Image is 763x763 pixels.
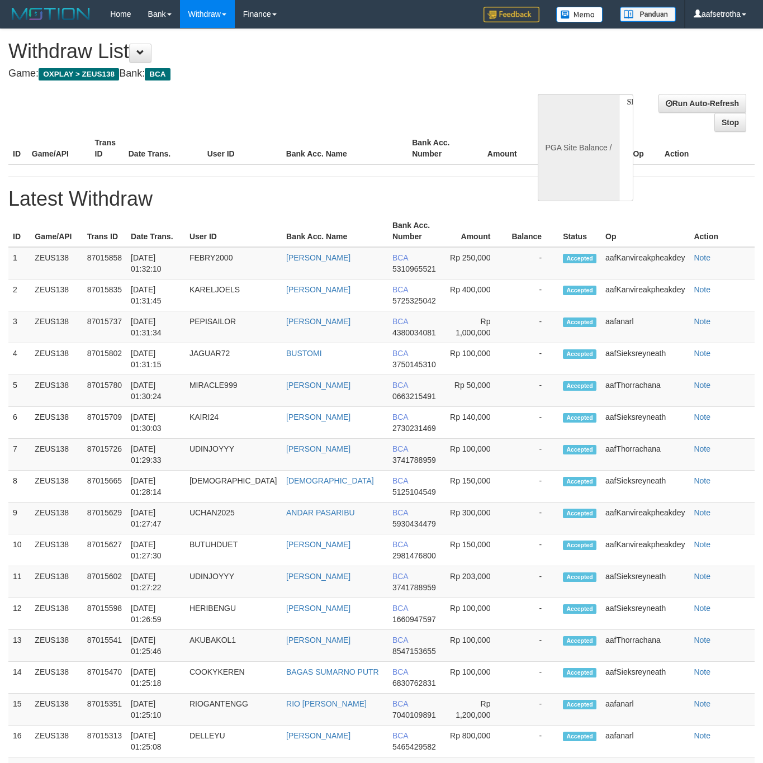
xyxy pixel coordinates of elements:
td: DELLEYU [185,726,282,757]
td: 14 [8,662,30,694]
span: Accepted [563,445,596,454]
td: 87015780 [83,375,126,407]
th: User ID [185,215,282,247]
th: Status [558,215,601,247]
td: ZEUS138 [30,503,82,534]
td: ZEUS138 [30,279,82,311]
td: 2 [8,279,30,311]
span: 8547153655 [392,647,436,656]
td: [DEMOGRAPHIC_DATA] [185,471,282,503]
td: HERIBENGU [185,598,282,630]
th: Amount [471,132,534,164]
span: Accepted [563,572,596,582]
a: [PERSON_NAME] [286,253,350,262]
td: - [507,662,558,694]
a: [PERSON_NAME] [286,444,350,453]
td: [DATE] 01:27:30 [126,534,185,566]
td: aafanarl [601,311,689,343]
th: Trans ID [83,215,126,247]
td: - [507,311,558,343]
span: BCA [392,413,408,421]
td: 15 [8,694,30,726]
td: FEBRY2000 [185,247,282,279]
td: [DATE] 01:27:47 [126,503,185,534]
td: 87015802 [83,343,126,375]
span: BCA [392,476,408,485]
a: [DEMOGRAPHIC_DATA] [286,476,374,485]
span: Accepted [563,349,596,359]
td: 87015737 [83,311,126,343]
a: [PERSON_NAME] [286,381,350,390]
td: Rp 250,000 [443,247,508,279]
td: Rp 140,000 [443,407,508,439]
td: - [507,471,558,503]
a: BAGAS SUMARNO PUTR [286,667,379,676]
span: BCA [392,572,408,581]
td: aafKanvireakpheakdey [601,279,689,311]
a: Note [694,540,710,549]
span: 3741788959 [392,456,436,465]
a: Note [694,253,710,262]
a: Note [694,285,710,294]
a: ANDAR PASARIBU [286,508,355,517]
td: 10 [8,534,30,566]
td: [DATE] 01:25:46 [126,630,185,662]
span: Accepted [563,413,596,423]
th: Bank Acc. Number [388,215,443,247]
th: Balance [534,132,591,164]
td: 87015627 [83,534,126,566]
td: 7 [8,439,30,471]
td: ZEUS138 [30,471,82,503]
td: 87015835 [83,279,126,311]
td: 11 [8,566,30,598]
a: Note [694,349,710,358]
span: 2981476800 [392,551,436,560]
span: BCA [392,540,408,549]
td: Rp 100,000 [443,598,508,630]
h1: Withdraw List [8,40,497,63]
th: Game/API [30,215,82,247]
th: Action [689,215,755,247]
td: 4 [8,343,30,375]
td: Rp 1,200,000 [443,694,508,726]
a: [PERSON_NAME] [286,572,350,581]
td: - [507,566,558,598]
span: BCA [392,604,408,613]
td: aafanarl [601,694,689,726]
a: [PERSON_NAME] [286,604,350,613]
td: ZEUS138 [30,247,82,279]
h4: Game: Bank: [8,68,497,79]
td: 16 [8,726,30,757]
td: aafKanvireakpheakdey [601,534,689,566]
td: [DATE] 01:25:08 [126,726,185,757]
span: Accepted [563,668,596,677]
td: UCHAN2025 [185,503,282,534]
span: Accepted [563,541,596,550]
td: ZEUS138 [30,311,82,343]
td: [DATE] 01:30:03 [126,407,185,439]
a: Note [694,381,710,390]
td: AKUBAKOL1 [185,630,282,662]
td: KAIRI24 [185,407,282,439]
td: aafThorrachana [601,439,689,471]
td: aafSieksreyneath [601,598,689,630]
th: Bank Acc. Number [407,132,471,164]
th: Game/API [27,132,91,164]
span: 5310965521 [392,264,436,273]
span: 3750145310 [392,360,436,369]
td: ZEUS138 [30,534,82,566]
span: 5930434479 [392,519,436,528]
span: BCA [392,285,408,294]
td: PEPISAILOR [185,311,282,343]
th: Date Trans. [124,132,203,164]
td: - [507,694,558,726]
span: Accepted [563,700,596,709]
span: Accepted [563,604,596,614]
td: BUTUHDUET [185,534,282,566]
span: BCA [392,731,408,740]
td: aafSieksreyneath [601,662,689,694]
a: Note [694,413,710,421]
a: RIO [PERSON_NAME] [286,699,367,708]
span: 5465429582 [392,742,436,751]
td: - [507,279,558,311]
